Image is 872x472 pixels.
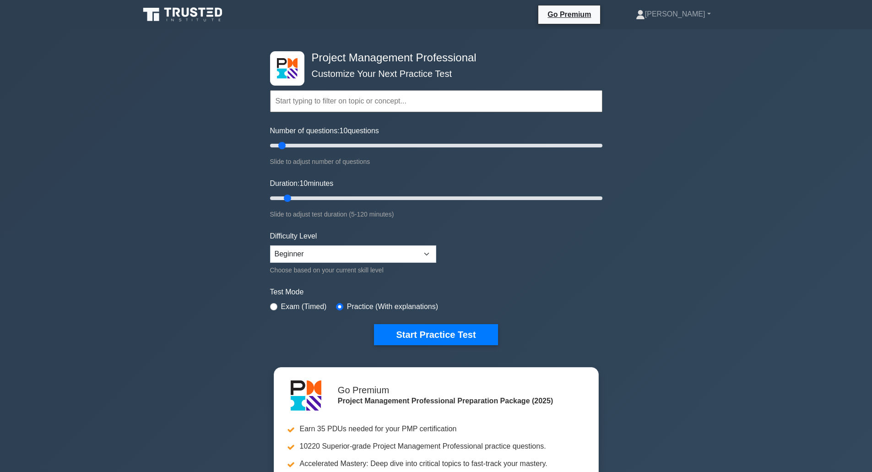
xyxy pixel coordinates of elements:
a: [PERSON_NAME] [614,5,733,23]
h4: Project Management Professional [308,51,558,65]
span: 10 [340,127,348,135]
label: Number of questions: questions [270,125,379,136]
label: Test Mode [270,287,602,298]
div: Slide to adjust number of questions [270,156,602,167]
input: Start typing to filter on topic or concept... [270,90,602,112]
label: Difficulty Level [270,231,317,242]
div: Choose based on your current skill level [270,265,436,276]
div: Slide to adjust test duration (5-120 minutes) [270,209,602,220]
label: Duration: minutes [270,178,334,189]
a: Go Premium [542,9,596,20]
label: Exam (Timed) [281,301,327,312]
label: Practice (With explanations) [347,301,438,312]
span: 10 [299,179,308,187]
button: Start Practice Test [374,324,498,345]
